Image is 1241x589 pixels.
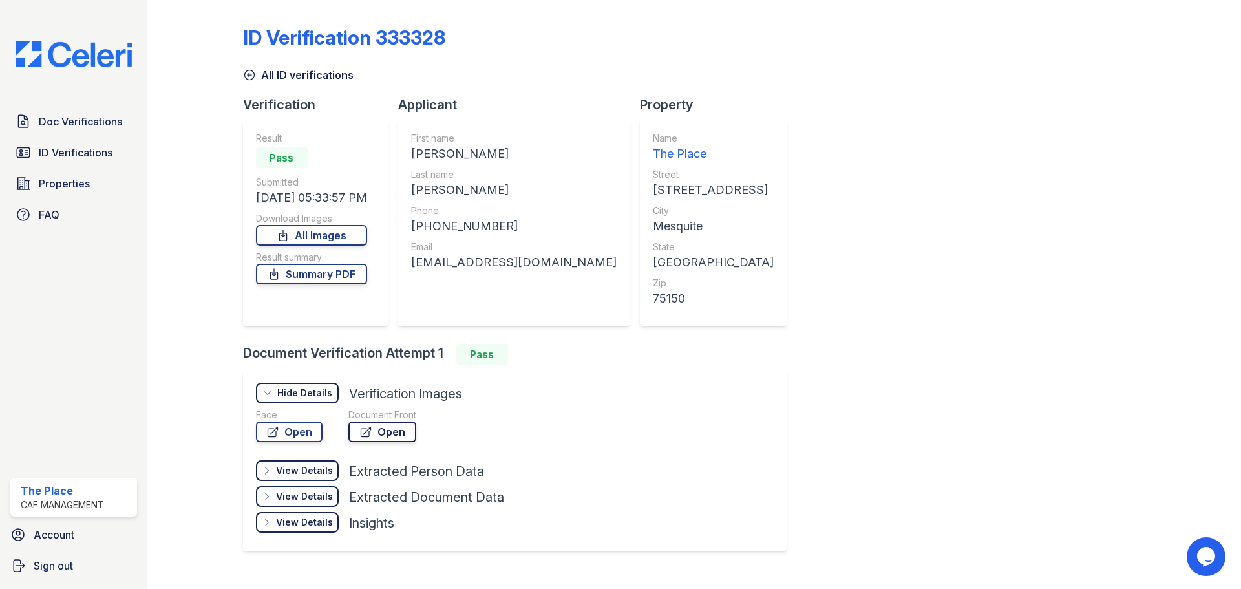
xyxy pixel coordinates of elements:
div: [EMAIL_ADDRESS][DOMAIN_NAME] [411,253,617,272]
div: View Details [276,516,333,529]
div: First name [411,132,617,145]
div: Name [653,132,774,145]
div: [DATE] 05:33:57 PM [256,189,367,207]
div: Pass [456,344,508,365]
a: All ID verifications [243,67,354,83]
span: Account [34,527,74,542]
a: ID Verifications [10,140,137,166]
a: Summary PDF [256,264,367,284]
div: The Place [21,483,104,498]
div: View Details [276,464,333,477]
div: [STREET_ADDRESS] [653,181,774,199]
div: Pass [256,147,308,168]
div: Street [653,168,774,181]
span: ID Verifications [39,145,112,160]
a: Sign out [5,553,142,579]
div: Document Verification Attempt 1 [243,344,797,365]
div: Property [640,96,797,114]
div: ID Verification 333328 [243,26,445,49]
div: CAF Management [21,498,104,511]
div: Verification [243,96,398,114]
div: Verification Images [349,385,462,403]
div: Face [256,409,323,422]
div: State [653,241,774,253]
div: [PERSON_NAME] [411,181,617,199]
a: FAQ [10,202,137,228]
div: 75150 [653,290,774,308]
div: Submitted [256,176,367,189]
span: Sign out [34,558,73,573]
a: Properties [10,171,137,197]
iframe: chat widget [1187,537,1228,576]
div: Phone [411,204,617,217]
div: [GEOGRAPHIC_DATA] [653,253,774,272]
div: Result summary [256,251,367,264]
div: City [653,204,774,217]
div: Insights [349,514,394,532]
div: Extracted Document Data [349,488,504,506]
div: Hide Details [277,387,332,400]
a: Name The Place [653,132,774,163]
img: CE_Logo_Blue-a8612792a0a2168367f1c8372b55b34899dd931a85d93a1a3d3e32e68fde9ad4.png [5,41,142,67]
div: Last name [411,168,617,181]
a: Open [256,422,323,442]
div: Applicant [398,96,640,114]
div: Email [411,241,617,253]
div: The Place [653,145,774,163]
a: Doc Verifications [10,109,137,134]
div: Zip [653,277,774,290]
span: Doc Verifications [39,114,122,129]
div: [PHONE_NUMBER] [411,217,617,235]
a: All Images [256,225,367,246]
span: FAQ [39,207,59,222]
a: Open [348,422,416,442]
div: Download Images [256,212,367,225]
div: View Details [276,490,333,503]
div: Mesquite [653,217,774,235]
div: Extracted Person Data [349,462,484,480]
div: Result [256,132,367,145]
a: Account [5,522,142,548]
span: Properties [39,176,90,191]
div: [PERSON_NAME] [411,145,617,163]
div: Document Front [348,409,416,422]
